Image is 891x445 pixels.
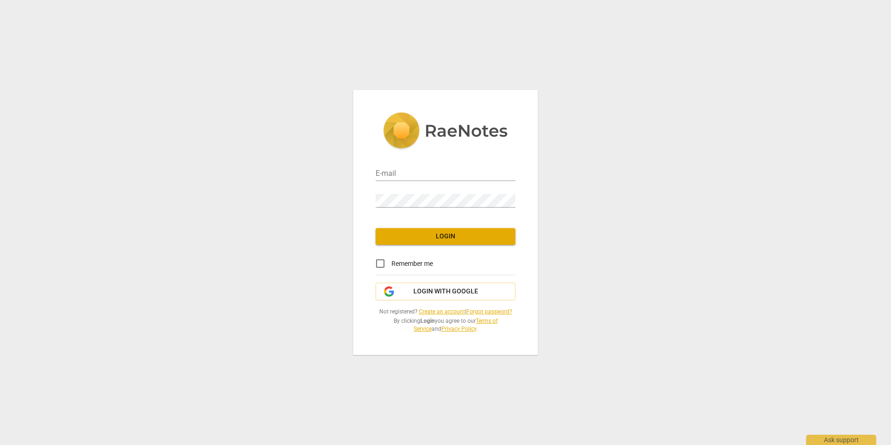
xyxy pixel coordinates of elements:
[806,435,876,445] div: Ask support
[441,326,476,332] a: Privacy Policy
[414,318,498,332] a: Terms of Service
[376,283,515,300] button: Login with Google
[376,228,515,245] button: Login
[383,232,508,241] span: Login
[376,317,515,333] span: By clicking you agree to our and .
[466,308,512,315] a: Forgot password?
[376,308,515,316] span: Not registered? |
[383,112,508,151] img: 5ac2273c67554f335776073100b6d88f.svg
[391,259,433,269] span: Remember me
[413,287,478,296] span: Login with Google
[419,308,465,315] a: Create an account
[420,318,435,324] b: Login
